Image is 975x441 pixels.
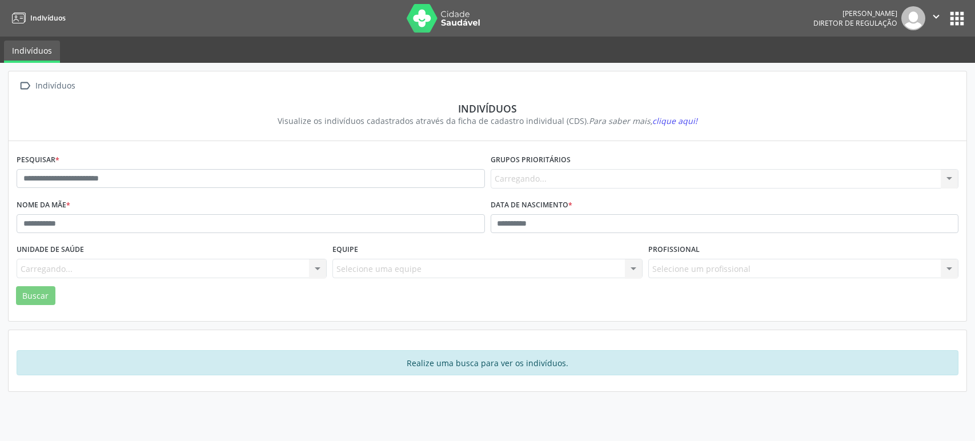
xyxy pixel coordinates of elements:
img: img [901,6,925,30]
a:  Indivíduos [17,78,77,94]
label: Pesquisar [17,151,59,169]
div: Indivíduos [25,102,950,115]
div: Indivíduos [33,78,77,94]
div: Visualize os indivíduos cadastrados através da ficha de cadastro individual (CDS). [25,115,950,127]
span: Diretor de regulação [813,18,897,28]
i: Para saber mais, [589,115,697,126]
a: Indivíduos [8,9,66,27]
label: Grupos prioritários [491,151,571,169]
span: clique aqui! [652,115,697,126]
label: Unidade de saúde [17,241,84,259]
a: Indivíduos [4,41,60,63]
button: apps [947,9,967,29]
i:  [17,78,33,94]
label: Data de nascimento [491,197,572,214]
label: Equipe [332,241,358,259]
div: Realize uma busca para ver os indivíduos. [17,350,958,375]
label: Nome da mãe [17,197,70,214]
button: Buscar [16,286,55,306]
i:  [930,10,942,23]
span: Indivíduos [30,13,66,23]
button:  [925,6,947,30]
label: Profissional [648,241,700,259]
div: [PERSON_NAME] [813,9,897,18]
